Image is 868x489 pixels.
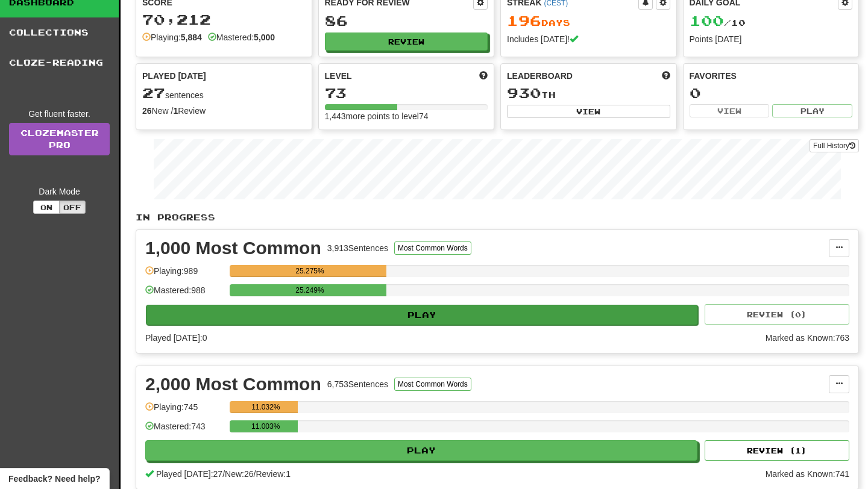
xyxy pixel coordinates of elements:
[394,378,471,391] button: Most Common Words
[145,284,224,304] div: Mastered: 988
[233,420,298,432] div: 11.003%
[9,123,110,155] a: ClozemasterPro
[325,33,488,51] button: Review
[662,70,670,82] span: This week in points, UTC
[145,239,321,257] div: 1,000 Most Common
[33,201,60,214] button: On
[690,33,853,45] div: Points [DATE]
[9,185,110,198] div: Dark Mode
[690,70,853,82] div: Favorites
[325,86,488,101] div: 73
[136,211,859,223] p: In Progress
[142,84,165,101] span: 27
[59,201,86,214] button: Off
[142,106,152,116] strong: 26
[394,241,471,255] button: Most Common Words
[254,33,275,42] strong: 5,000
[145,440,697,461] button: Play
[146,305,698,325] button: Play
[810,139,859,152] button: Full History
[325,110,488,122] div: 1,443 more points to level 74
[327,242,388,254] div: 3,913 Sentences
[173,106,178,116] strong: 1
[156,469,222,479] span: Played [DATE]: 27
[222,469,225,479] span: /
[145,401,224,421] div: Playing: 745
[507,86,670,101] div: th
[256,469,291,479] span: Review: 1
[145,420,224,440] div: Mastered: 743
[145,333,207,343] span: Played [DATE]: 0
[705,440,849,461] button: Review (1)
[145,265,224,285] div: Playing: 989
[142,70,206,82] span: Played [DATE]
[142,31,202,43] div: Playing:
[233,401,298,413] div: 11.032%
[142,86,306,101] div: sentences
[507,84,541,101] span: 930
[690,86,853,101] div: 0
[254,469,256,479] span: /
[142,105,306,117] div: New / Review
[705,304,849,325] button: Review (0)
[690,17,746,28] span: / 10
[233,284,386,296] div: 25.249%
[142,12,306,27] div: 70,212
[507,13,670,29] div: Day s
[9,108,110,120] div: Get fluent faster.
[772,104,852,117] button: Play
[325,13,488,28] div: 86
[507,12,541,29] span: 196
[507,33,670,45] div: Includes [DATE]!
[8,473,101,485] span: Open feedback widget
[690,104,770,117] button: View
[766,468,849,480] div: Marked as Known: 741
[145,375,321,393] div: 2,000 Most Common
[479,70,488,82] span: Score more points to level up
[327,378,388,390] div: 6,753 Sentences
[225,469,253,479] span: New: 26
[766,332,849,344] div: Marked as Known: 763
[208,31,275,43] div: Mastered:
[181,33,202,42] strong: 5,884
[507,70,573,82] span: Leaderboard
[233,265,386,277] div: 25.275%
[325,70,352,82] span: Level
[690,12,724,29] span: 100
[507,105,670,118] button: View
